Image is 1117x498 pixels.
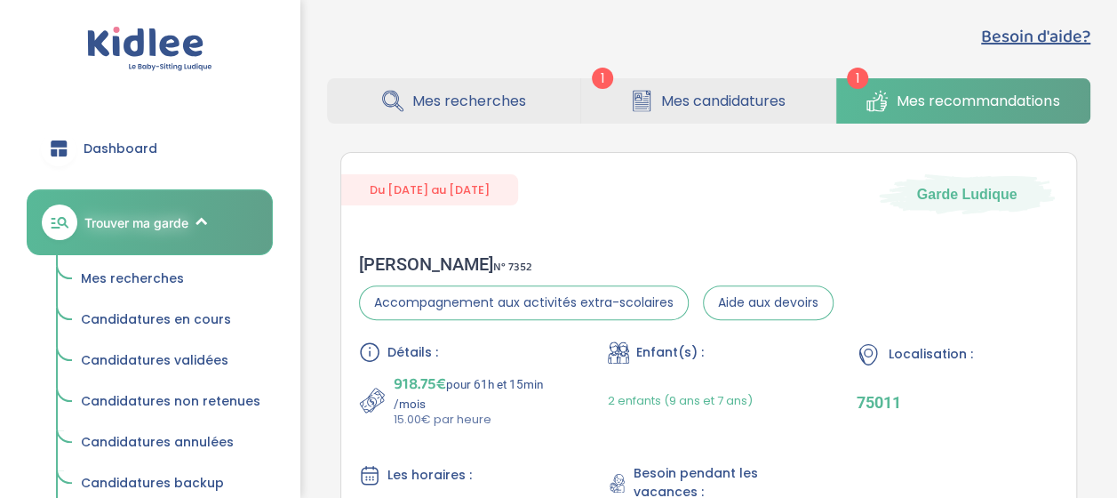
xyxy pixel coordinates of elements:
span: 2 enfants (9 ans et 7 ans) [608,392,753,409]
a: Mes recherches [68,262,273,296]
a: Candidatures validées [68,344,273,378]
a: Candidatures non retenues [68,385,273,419]
span: Localisation : [888,345,972,364]
a: Mes recommandations [836,78,1090,124]
span: 1 [847,68,868,89]
p: pour 61h et 15min /mois [394,372,562,411]
span: Du [DATE] au [DATE] [341,174,518,205]
a: Mes recherches [327,78,580,124]
a: Trouver ma garde [27,189,273,255]
p: 15.00€ par heure [394,411,562,429]
span: Mes recherches [412,90,526,112]
a: Candidatures en cours [68,303,273,337]
span: Accompagnement aux activités extra-scolaires [359,285,689,320]
span: Candidatures annulées [81,433,234,451]
span: Mes recherches [81,269,184,287]
a: Candidatures annulées [68,426,273,460]
span: Candidatures validées [81,351,228,369]
p: 75011 [856,393,1058,412]
span: Candidatures en cours [81,310,231,328]
span: Trouver ma garde [84,213,188,232]
div: [PERSON_NAME] [359,253,834,275]
span: Garde Ludique [917,184,1017,204]
span: 918.75€ [394,372,446,397]
a: Mes candidatures [581,78,834,124]
button: Besoin d'aide? [981,23,1090,50]
span: Mes candidatures [661,90,786,112]
span: Candidatures backup [81,474,224,492]
span: Mes recommandations [897,90,1059,112]
span: Dashboard [84,140,157,158]
span: N° 7352 [493,258,532,277]
span: Enfant(s) : [636,343,704,362]
span: Candidatures non retenues [81,392,260,410]
img: logo.svg [87,27,212,72]
span: Détails : [387,343,438,362]
a: Dashboard [27,116,273,181]
span: Les horaires : [387,466,472,485]
span: 1 [592,68,613,89]
span: Aide aux devoirs [703,285,834,320]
